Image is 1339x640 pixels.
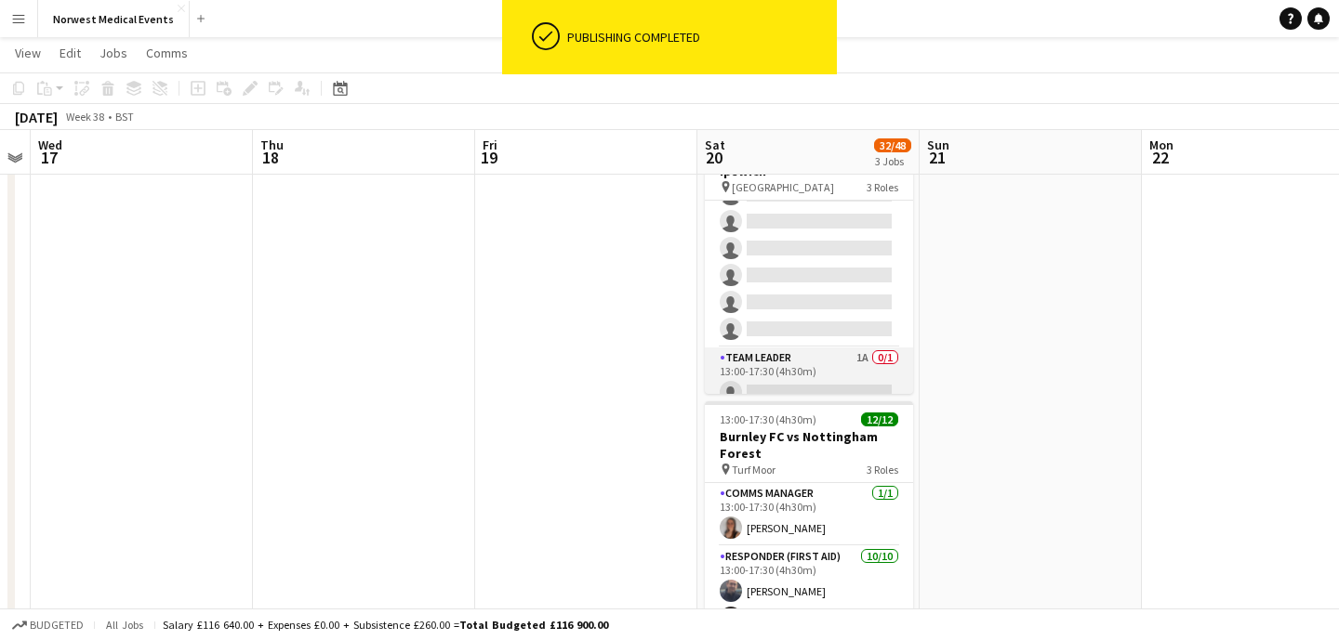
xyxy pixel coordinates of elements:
[9,615,86,635] button: Budgeted
[15,108,58,126] div: [DATE]
[163,618,608,632] div: Salary £116 640.00 + Expenses £0.00 + Subsistence £260.00 =
[924,147,949,168] span: 21
[705,347,913,411] app-card-role: Team Leader1A0/113:00-17:30 (4h30m)
[102,618,147,632] span: All jobs
[867,463,898,477] span: 3 Roles
[875,154,910,168] div: 3 Jobs
[146,45,188,61] span: Comms
[258,147,284,168] span: 18
[52,41,88,65] a: Edit
[99,45,127,61] span: Jobs
[1149,137,1173,153] span: Mon
[38,1,190,37] button: Norwest Medical Events
[705,96,913,347] app-card-role: 13:00-17:30 (4h30m)[PERSON_NAME][PERSON_NAME]
[705,137,725,153] span: Sat
[139,41,195,65] a: Comms
[15,45,41,61] span: View
[459,618,608,632] span: Total Budgeted £116 900.00
[867,180,898,194] span: 3 Roles
[732,463,776,477] span: Turf Moor
[115,110,134,124] div: BST
[7,41,48,65] a: View
[60,45,81,61] span: Edit
[732,180,834,194] span: [GEOGRAPHIC_DATA]
[1147,147,1173,168] span: 22
[92,41,135,65] a: Jobs
[927,137,949,153] span: Sun
[705,119,913,394] app-job-card: 13:00-17:30 (4h30m)3/10[PERSON_NAME] Rovers vs Ipswich [GEOGRAPHIC_DATA]3 Roles13:00-17:30 (4h30m...
[720,412,816,426] span: 13:00-17:30 (4h30m)
[480,147,497,168] span: 19
[483,137,497,153] span: Fri
[705,428,913,462] h3: Burnley FC vs Nottingham Forest
[30,619,84,632] span: Budgeted
[861,412,898,426] span: 12/12
[61,110,108,124] span: Week 38
[705,483,913,546] app-card-role: Comms Manager1/113:00-17:30 (4h30m)[PERSON_NAME]
[38,137,62,153] span: Wed
[35,147,62,168] span: 17
[260,137,284,153] span: Thu
[874,138,911,152] span: 32/48
[702,147,725,168] span: 20
[567,29,829,46] div: Publishing completed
